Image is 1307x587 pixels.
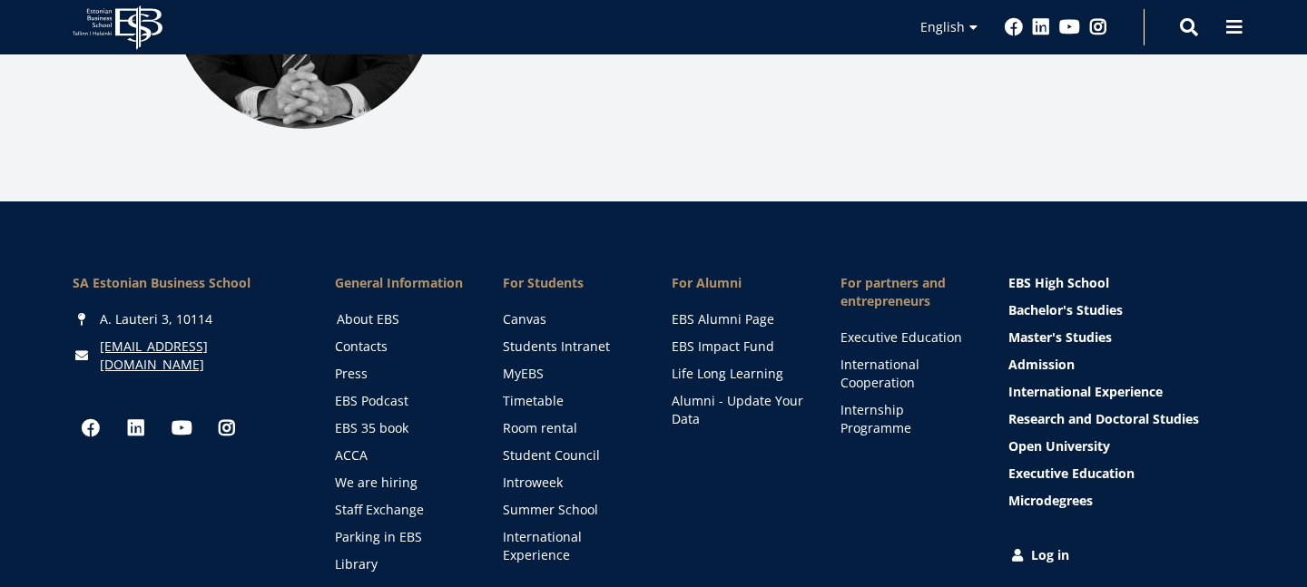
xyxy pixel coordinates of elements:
a: Research and Doctoral Studies [1008,410,1234,428]
a: Facebook [1005,18,1023,36]
a: We are hiring [335,474,467,492]
a: Staff Exchange [335,501,467,519]
a: Student Council [503,446,635,465]
a: Parking in EBS [335,528,467,546]
a: Linkedin [118,410,154,446]
a: [EMAIL_ADDRESS][DOMAIN_NAME] [100,338,299,374]
span: General Information [335,274,467,292]
a: Master's Studies [1008,328,1234,347]
a: About EBS [337,310,469,328]
a: International Experience [503,528,635,564]
a: Library [335,555,467,573]
a: Linkedin [1032,18,1050,36]
a: Microdegrees [1008,492,1234,510]
a: Youtube [163,410,200,446]
div: A. Lauteri 3, 10114 [73,310,299,328]
span: For Alumni [672,274,804,292]
a: International Cooperation [840,356,973,392]
a: Executive Education [840,328,973,347]
a: Internship Programme [840,401,973,437]
span: For partners and entrepreneurs [840,274,973,310]
a: International Experience [1008,383,1234,401]
a: EBS Alumni Page [672,310,804,328]
div: SA Estonian Business School [73,274,299,292]
a: Canvas [503,310,635,328]
a: Students Intranet [503,338,635,356]
a: Bachelor's Studies [1008,301,1234,319]
a: EBS 35 book [335,419,467,437]
a: EBS Podcast [335,392,467,410]
a: Open University [1008,437,1234,455]
a: Executive Education [1008,465,1234,483]
a: Facebook [73,410,109,446]
a: Contacts [335,338,467,356]
a: Introweek [503,474,635,492]
a: EBS Impact Fund [672,338,804,356]
a: Alumni - Update Your Data [672,392,804,428]
a: Admission [1008,356,1234,374]
a: Log in [1008,546,1234,564]
a: ACCA [335,446,467,465]
a: Life Long Learning [672,365,804,383]
a: For Students [503,274,635,292]
a: EBS High School [1008,274,1234,292]
a: Instagram [1089,18,1107,36]
a: Youtube [1059,18,1080,36]
a: Room rental [503,419,635,437]
a: Press [335,365,467,383]
a: Timetable [503,392,635,410]
a: MyEBS [503,365,635,383]
a: Summer School [503,501,635,519]
a: Instagram [209,410,245,446]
